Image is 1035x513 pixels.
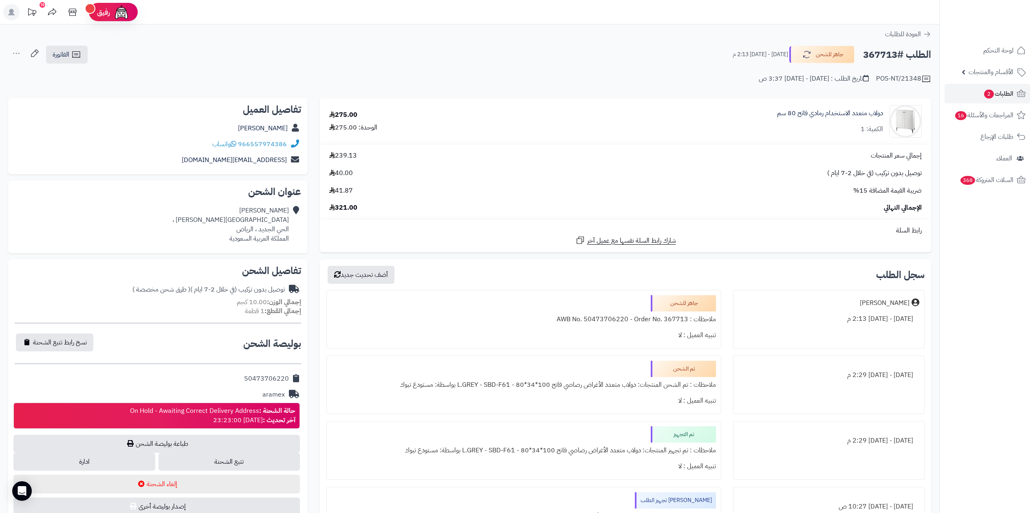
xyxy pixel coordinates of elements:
div: ملاحظات : تم تجهيز المنتجات: دولاب متعدد الأغراض رصاصي فاتح 100*34*80 - L.GREY - SBD-F61 بواسطة: ... [332,443,716,458]
small: 1 قطعة [245,306,301,316]
div: ملاحظات : AWB No. 50473706220 - Order No. 367713 [332,311,716,327]
div: رابط السلة [323,226,928,235]
a: تتبع الشحنة [159,453,300,471]
a: لوحة التحكم [945,41,1030,60]
span: 2 [984,90,994,99]
div: توصيل بدون تركيب (في خلال 2-7 ايام ) [132,285,285,294]
span: نسخ رابط تتبع الشحنة [33,338,87,347]
div: [PERSON_NAME] تجهيز الطلب [635,492,716,509]
button: نسخ رابط تتبع الشحنة [16,333,93,351]
a: طباعة بوليصة الشحن [13,435,300,453]
span: توصيل بدون تركيب (في خلال 2-7 ايام ) [827,169,922,178]
small: [DATE] - [DATE] 2:13 م [733,50,788,59]
h3: سجل الطلب [876,270,925,280]
div: تم الشحن [651,361,716,377]
div: [PERSON_NAME] [GEOGRAPHIC_DATA][PERSON_NAME] ، الحي الجديد ، الرياض المملكة العربية السعودية [172,206,289,243]
a: دولاب متعدد الاستخدام رمادي فاتح 80 سم [777,109,883,118]
span: 41.87 [329,186,353,195]
div: الكمية: 1 [861,125,883,134]
a: العودة للطلبات [885,29,931,39]
span: الأقسام والمنتجات [969,66,1013,78]
h2: عنوان الشحن [15,187,301,197]
span: الإجمالي النهائي [884,203,922,213]
small: 10.00 كجم [237,297,301,307]
span: الفاتورة [53,50,69,59]
div: تنبيه العميل : لا [332,393,716,409]
div: On Hold - Awaiting Correct Delivery Address [DATE] 23:23:00 [130,406,295,425]
h2: تفاصيل الشحن [15,266,301,276]
span: 16 [955,111,967,120]
div: ملاحظات : تم الشحن المنتجات: دولاب متعدد الأغراض رصاصي فاتح 100*34*80 - L.GREY - SBD-F61 بواسطة: ... [332,377,716,393]
div: 10 [40,2,45,8]
a: [PERSON_NAME] [238,123,288,133]
span: إجمالي سعر المنتجات [871,151,922,160]
a: طلبات الإرجاع [945,127,1030,147]
strong: حالة الشحنة : [259,406,295,416]
div: [DATE] - [DATE] 2:13 م [738,311,919,327]
a: ادارة [13,453,155,471]
div: تنبيه العميل : لا [332,458,716,474]
span: الطلبات [983,88,1013,99]
div: aramex [262,390,285,399]
a: واتساب [212,139,236,149]
span: 368 [960,176,976,185]
div: تنبيه العميل : لا [332,327,716,343]
div: تم التجهيز [651,426,716,443]
a: تحديثات المنصة [22,4,42,22]
a: [EMAIL_ADDRESS][DOMAIN_NAME] [182,155,287,165]
span: ضريبة القيمة المضافة 15% [853,186,922,195]
img: logo-2.png [980,6,1027,23]
img: 1738405543-110113010117-90x90.jpg [890,105,921,138]
img: ai-face.png [113,4,130,20]
a: 966557974386 [238,139,287,149]
div: POS-NT/21348 [876,74,931,84]
div: [PERSON_NAME] [860,298,909,308]
a: السلات المتروكة368 [945,170,1030,190]
span: العملاء [996,153,1012,164]
span: 40.00 [329,169,353,178]
span: العودة للطلبات [885,29,921,39]
a: المراجعات والأسئلة16 [945,105,1030,125]
span: لوحة التحكم [983,45,1013,56]
a: الفاتورة [46,46,88,64]
span: ( طرق شحن مخصصة ) [132,285,190,294]
h2: تفاصيل العميل [15,105,301,114]
a: العملاء [945,149,1030,168]
strong: إجمالي الوزن: [267,297,301,307]
button: أضف تحديث جديد [328,266,394,284]
div: [DATE] - [DATE] 2:29 م [738,433,919,449]
strong: إجمالي القطع: [264,306,301,316]
button: إلغاء الشحنة [13,475,300,493]
span: رفيق [97,7,110,17]
span: شارك رابط السلة نفسها مع عميل آخر [587,236,676,246]
div: جاهز للشحن [651,295,716,311]
span: السلات المتروكة [960,174,1013,186]
strong: آخر تحديث : [263,415,295,425]
a: الطلبات2 [945,84,1030,103]
span: طلبات الإرجاع [980,131,1013,142]
span: 239.13 [329,151,357,160]
h2: بوليصة الشحن [243,339,301,349]
span: المراجعات والأسئلة [954,110,1013,121]
div: الوحدة: 275.00 [329,123,377,132]
h2: الطلب #367713 [863,46,931,63]
div: Open Intercom Messenger [12,481,32,501]
div: 275.00 [329,110,357,120]
div: [DATE] - [DATE] 2:29 م [738,367,919,383]
div: تاريخ الطلب : [DATE] - [DATE] 3:37 ص [759,74,869,83]
a: شارك رابط السلة نفسها مع عميل آخر [575,235,676,246]
span: 321.00 [329,203,357,213]
div: 50473706220 [244,374,289,384]
button: جاهز للشحن [789,46,854,63]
